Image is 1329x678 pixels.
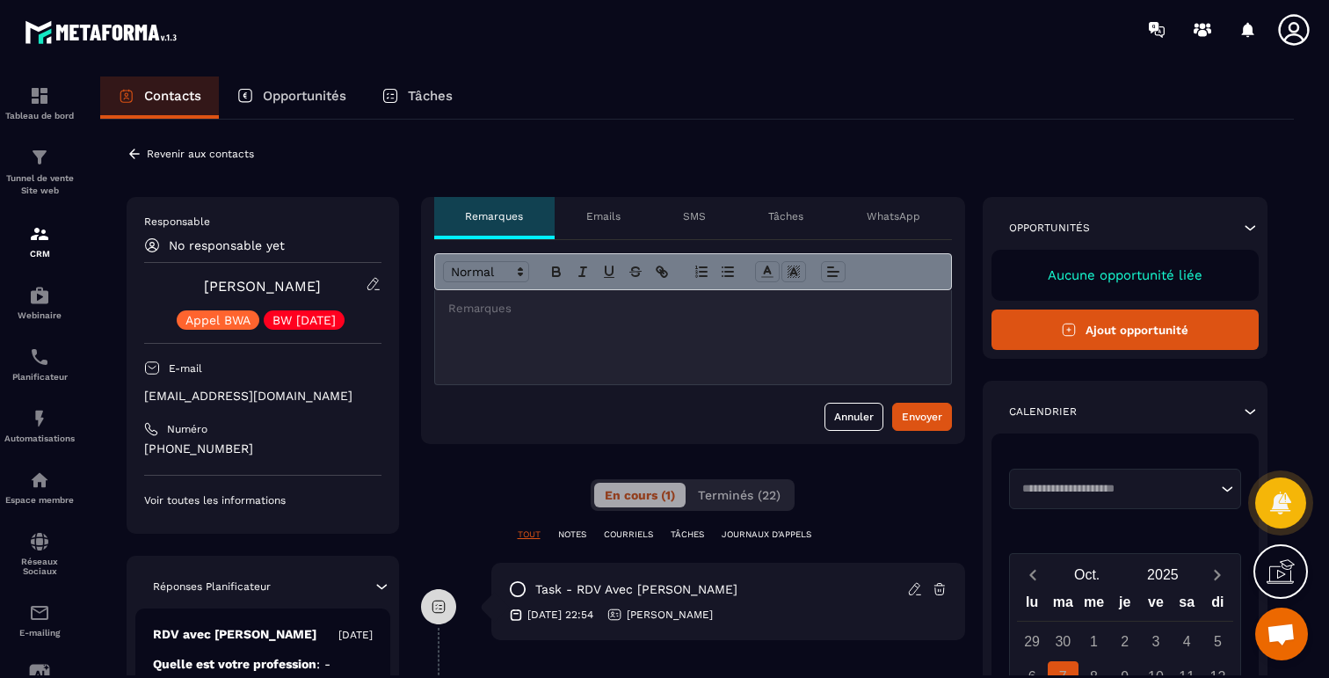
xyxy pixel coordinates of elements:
a: formationformationTableau de bord [4,72,75,134]
img: email [29,602,50,623]
div: je [1109,590,1140,621]
p: Tâches [408,88,453,104]
a: automationsautomationsWebinaire [4,272,75,333]
p: Revenir aux contacts [147,148,254,160]
img: formation [29,147,50,168]
div: 3 [1140,626,1171,657]
img: formation [29,85,50,106]
button: Previous month [1017,563,1049,587]
p: Quelle est votre profession [153,656,373,673]
p: Opportunités [1009,221,1090,235]
p: Espace membre [4,495,75,505]
p: Aucune opportunité liée [1009,267,1242,283]
p: Planificateur [4,372,75,382]
button: Envoyer [892,403,952,431]
a: formationformationTunnel de vente Site web [4,134,75,210]
div: 2 [1109,626,1140,657]
p: E-mail [169,361,202,375]
a: Contacts [100,77,219,119]
div: sa [1172,590,1202,621]
div: me [1078,590,1109,621]
p: Voir toutes les informations [144,493,381,507]
p: TOUT [518,529,541,541]
p: CRM [4,249,75,259]
span: : - [316,657,330,671]
p: [PERSON_NAME] [627,608,713,622]
div: 1 [1078,626,1109,657]
p: Webinaire [4,310,75,320]
p: RDV avec [PERSON_NAME] [153,626,316,643]
div: 5 [1202,626,1233,657]
div: 29 [1017,626,1048,657]
button: Annuler [824,403,883,431]
button: Terminés (22) [687,483,791,507]
img: automations [29,285,50,306]
p: task - RDV avec [PERSON_NAME] [535,581,737,598]
a: Tâches [364,77,470,119]
p: Remarques [465,209,523,223]
span: Terminés (22) [698,488,781,502]
div: ve [1140,590,1171,621]
img: automations [29,408,50,429]
div: Search for option [1009,469,1242,509]
p: [PHONE_NUMBER] [144,441,381,457]
p: Réseaux Sociaux [4,557,75,576]
p: Tunnel de vente Site web [4,172,75,197]
p: BW [DATE] [272,314,336,326]
p: Emails [586,209,621,223]
p: TÂCHES [671,529,704,541]
a: [PERSON_NAME] [204,278,321,295]
span: En cours (1) [605,488,675,502]
a: emailemailE-mailing [4,589,75,651]
a: automationsautomationsAutomatisations [4,395,75,456]
a: automationsautomationsEspace membre [4,456,75,518]
button: Ajout opportunité [991,310,1260,350]
p: [DATE] [338,628,373,642]
p: SMS [683,209,706,223]
p: Contacts [144,88,201,104]
p: Opportunités [263,88,346,104]
p: JOURNAUX D'APPELS [722,529,811,541]
div: Ouvrir le chat [1255,608,1308,660]
div: ma [1048,590,1078,621]
p: Automatisations [4,434,75,443]
p: No responsable yet [169,238,285,252]
p: NOTES [558,529,586,541]
p: E-mailing [4,628,75,638]
p: Calendrier [1009,405,1077,419]
p: [EMAIL_ADDRESS][DOMAIN_NAME] [144,388,381,405]
img: formation [29,223,50,244]
a: formationformationCRM [4,210,75,272]
p: Numéro [167,422,207,436]
img: social-network [29,531,50,552]
img: automations [29,470,50,491]
div: 30 [1048,626,1078,657]
p: [DATE] 22:54 [527,608,593,622]
button: Open years overlay [1125,559,1201,590]
img: logo [25,16,183,48]
input: Search for option [1016,480,1217,498]
a: schedulerschedulerPlanificateur [4,333,75,395]
p: Tâches [768,209,803,223]
button: En cours (1) [594,483,686,507]
div: di [1202,590,1233,621]
img: scheduler [29,346,50,368]
a: Opportunités [219,77,364,119]
p: WhatsApp [867,209,920,223]
div: Envoyer [902,408,942,426]
button: Next month [1201,563,1233,587]
p: Tableau de bord [4,111,75,120]
div: lu [1016,590,1047,621]
p: Appel BWA [185,314,251,326]
p: Réponses Planificateur [153,580,271,594]
button: Open months overlay [1049,559,1125,590]
p: Responsable [144,215,381,229]
a: social-networksocial-networkRéseaux Sociaux [4,518,75,589]
p: COURRIELS [604,529,653,541]
div: 4 [1172,626,1202,657]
